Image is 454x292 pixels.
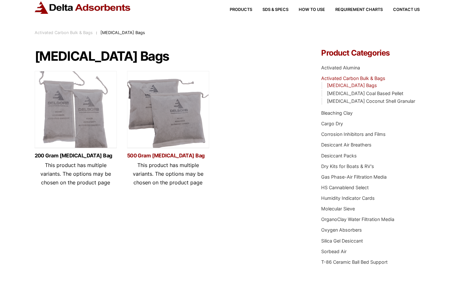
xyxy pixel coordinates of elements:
[262,8,288,12] span: SDS & SPECS
[321,164,374,169] a: Dry Kits for Boats & RV's
[321,131,386,137] a: Corrosion Inhibitors and Films
[321,153,357,158] a: Desiccant Packs
[321,121,343,126] a: Cargo Dry
[321,259,388,265] a: T-86 Ceramic Ball Bed Support
[35,1,131,14] img: Delta Adsorbents
[327,83,377,88] a: [MEDICAL_DATA] Bags
[40,162,111,186] span: This product has multiple variants. The options may be chosen on the product page
[35,30,93,35] a: Activated Carbon Bulk & Bags
[327,98,415,104] a: [MEDICAL_DATA] Coconut Shell Granular
[127,153,209,158] a: 500 Gram [MEDICAL_DATA] Bag
[321,217,394,222] a: OrganoClay Water Filtration Media
[327,91,403,96] a: [MEDICAL_DATA] Coal Based Pellet
[383,8,420,12] a: Contact Us
[133,162,203,186] span: This product has multiple variants. The options may be chosen on the product page
[230,8,252,12] span: Products
[393,8,420,12] span: Contact Us
[96,30,97,35] span: :
[321,174,387,180] a: Gas Phase-Air Filtration Media
[252,8,288,12] a: SDS & SPECS
[35,49,302,63] h1: [MEDICAL_DATA] Bags
[321,110,353,116] a: Bleaching Clay
[288,8,325,12] a: How to Use
[321,75,385,81] a: Activated Carbon Bulk & Bags
[321,238,363,243] a: Silica Gel Desiccant
[321,185,369,190] a: HS Cannablend Select
[321,142,372,147] a: Desiccant Air Breathers
[321,195,375,201] a: Humidity Indicator Cards
[335,8,383,12] span: Requirement Charts
[321,249,347,254] a: Sorbead Air
[321,227,362,233] a: Oxygen Absorbers
[100,30,145,35] span: [MEDICAL_DATA] Bags
[325,8,383,12] a: Requirement Charts
[299,8,325,12] span: How to Use
[321,206,355,211] a: Molecular Sieve
[321,49,419,57] h4: Product Categories
[219,8,252,12] a: Products
[321,65,360,70] a: Activated Alumina
[35,153,117,158] a: 200 Gram [MEDICAL_DATA] Bag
